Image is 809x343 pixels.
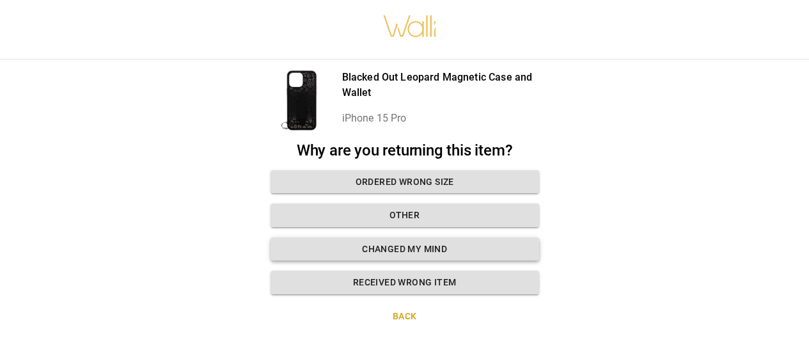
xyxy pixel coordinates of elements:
button: Other [271,203,539,227]
button: Back [271,305,539,328]
button: Changed my mind [271,237,539,261]
button: Received wrong item [271,271,539,294]
p: iPhone 15 Pro [342,111,539,126]
h2: Why are you returning this item? [271,141,539,160]
p: Blacked Out Leopard Magnetic Case and Wallet [342,70,539,100]
button: Ordered wrong size [271,170,539,194]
